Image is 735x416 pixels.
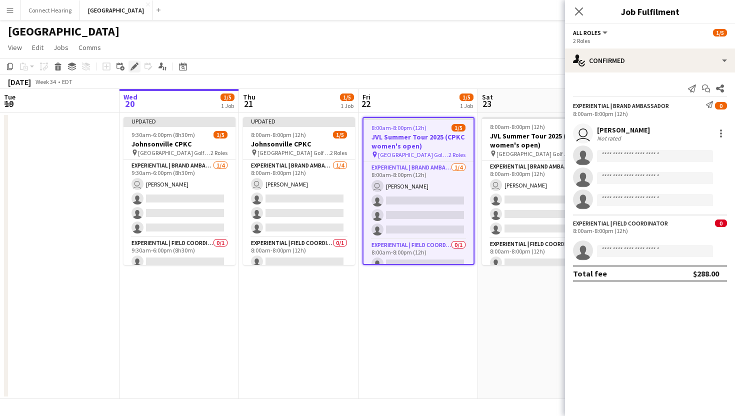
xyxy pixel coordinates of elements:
span: 0 [715,102,727,109]
span: 1/5 [451,124,465,131]
span: Fri [362,92,370,101]
span: 1/5 [220,93,234,101]
app-job-card: 8:00am-8:00pm (12h)1/5JVL Summer Tour 2025 (CPKC women's open) [GEOGRAPHIC_DATA] Golf and Country... [362,117,474,265]
app-card-role: Experiential | Brand Ambassador1/48:00am-8:00pm (12h) [PERSON_NAME] [482,161,594,238]
div: [PERSON_NAME] [597,125,650,134]
span: Week 34 [33,78,58,85]
a: View [4,41,26,54]
h3: Johnsonville CPKC [243,139,355,148]
div: [DATE] [8,77,31,87]
div: EDT [62,78,72,85]
span: 20 [122,98,137,109]
h1: [GEOGRAPHIC_DATA] [8,24,119,39]
button: [GEOGRAPHIC_DATA] [80,0,152,20]
a: Comms [74,41,105,54]
span: Thu [243,92,255,101]
button: Connect Hearing [20,0,80,20]
h3: Johnsonville CPKC [123,139,235,148]
app-card-role: Experiential | Field Coordinator0/19:30am-6:00pm (8h30m) [123,237,235,271]
div: 1 Job [340,102,353,109]
span: 8:00am-8:00pm (12h) [490,123,545,130]
span: 21 [241,98,255,109]
div: 2 Roles [573,37,727,44]
app-card-role: Experiential | Brand Ambassador1/49:30am-6:00pm (8h30m) [PERSON_NAME] [123,160,235,237]
div: 1 Job [221,102,234,109]
h3: Job Fulfilment [565,5,735,18]
div: 8:00am-8:00pm (12h) [573,227,727,234]
h3: JVL Summer Tour 2025 (CPKC women's open) [482,131,594,149]
span: 8:00am-8:00pm (12h) [371,124,426,131]
span: 23 [480,98,493,109]
span: 19 [2,98,15,109]
h3: JVL Summer Tour 2025 (CPKC women's open) [363,132,473,150]
span: 1/5 [713,29,727,36]
span: [GEOGRAPHIC_DATA] Golf and Country Club [378,151,448,158]
span: 22 [361,98,370,109]
span: [GEOGRAPHIC_DATA] Golf and Country Club [257,149,330,156]
span: Sat [482,92,493,101]
span: 0 [715,219,727,227]
div: Updated [243,117,355,125]
app-card-role: Experiential | Field Coordinator0/18:00am-8:00pm (12h) [482,238,594,272]
span: Comms [78,43,101,52]
app-card-role: Experiential | Brand Ambassador1/48:00am-8:00pm (12h) [PERSON_NAME] [363,162,473,239]
app-card-role: Experiential | Field Coordinator0/18:00am-8:00pm (12h) [363,239,473,273]
span: All roles [573,29,601,36]
div: Total fee [573,268,607,278]
app-card-role: Experiential | Brand Ambassador1/48:00am-8:00pm (12h) [PERSON_NAME] [243,160,355,237]
div: Experiential | Brand Ambassador [573,102,669,109]
span: Wed [123,92,137,101]
span: 1/5 [459,93,473,101]
div: Updated [123,117,235,125]
span: [GEOGRAPHIC_DATA] Golf and Country Club [496,150,569,157]
a: Jobs [49,41,72,54]
div: Experiential | Field Coordinator [573,219,668,227]
div: Confirmed [565,48,735,72]
span: 8:00am-8:00pm (12h) [251,131,306,138]
div: $288.00 [693,268,719,278]
span: 9:30am-6:00pm (8h30m) [131,131,195,138]
div: 8:00am-8:00pm (12h) [573,110,727,117]
app-job-card: Updated8:00am-8:00pm (12h)1/5Johnsonville CPKC [GEOGRAPHIC_DATA] Golf and Country Club2 RolesExpe... [243,117,355,265]
span: 2 Roles [210,149,227,156]
span: Edit [32,43,43,52]
span: Jobs [53,43,68,52]
button: All roles [573,29,609,36]
div: Not rated [597,134,623,142]
span: 2 Roles [330,149,347,156]
span: [GEOGRAPHIC_DATA] Golf and Country Club [138,149,210,156]
span: Tue [4,92,15,101]
span: 1/5 [340,93,354,101]
div: 1 Job [460,102,473,109]
a: Edit [28,41,47,54]
app-card-role: Experiential | Field Coordinator0/18:00am-8:00pm (12h) [243,237,355,271]
span: 1/5 [213,131,227,138]
app-job-card: 8:00am-8:00pm (12h)1/5JVL Summer Tour 2025 (CPKC women's open) [GEOGRAPHIC_DATA] Golf and Country... [482,117,594,265]
span: View [8,43,22,52]
span: 2 Roles [448,151,465,158]
span: 1/5 [333,131,347,138]
app-job-card: Updated9:30am-6:00pm (8h30m)1/5Johnsonville CPKC [GEOGRAPHIC_DATA] Golf and Country Club2 RolesEx... [123,117,235,265]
